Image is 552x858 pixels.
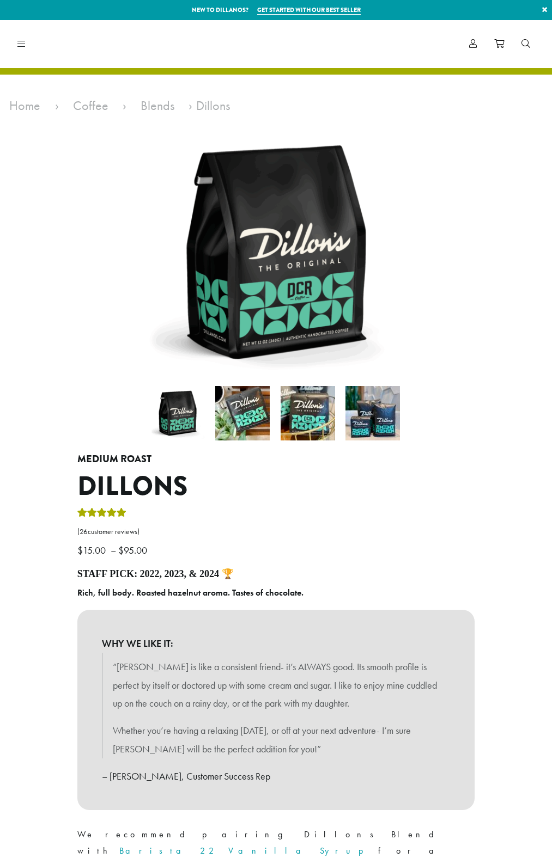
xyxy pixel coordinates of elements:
a: Coffee [71,101,110,113]
span: 95.00 [124,544,147,556]
span: Whether you’re having a relaxing [DATE], or off at your next adventure- I’m sure [PERSON_NAME] wi... [113,724,411,755]
img: Dillons - Image 3 [281,386,335,440]
span: – [PERSON_NAME], Customer Success Rep [102,770,270,782]
img: Dillons - Image 2 [215,386,270,440]
span: WHY WE LIKE IT: [102,637,173,649]
a: Search [513,35,539,53]
span: – [111,544,116,556]
a: Home [8,101,42,113]
span: New to Dillanos? [192,5,248,14]
span: 26 [80,527,88,536]
span: Dillons [77,467,187,505]
nav: Breadcrumb [8,101,544,114]
div: Rated 5.00 out of 5 [77,506,126,523]
span: › [123,97,126,114]
span: We recommend pairing Dillons Blend with [77,829,441,856]
span: ( [77,527,80,536]
img: Dillons [150,386,205,440]
span: Get started with our best seller [257,5,361,14]
span: Coffee [73,97,108,114]
span: › [189,97,192,114]
span: $ [77,544,83,556]
span: “[PERSON_NAME] is like a consistent friend- it’s ALWAYS good. Its smooth profile is perfect by it... [113,660,437,710]
span: Staff Pick: 2022, 2023, & 2024 🏆 [77,568,234,579]
a: Get started with our best seller [257,5,361,15]
span: Home [9,97,40,114]
span: $ [118,544,124,556]
a: (26customer reviews) [77,526,475,537]
span: 15.00 [83,544,106,556]
span: › [55,97,59,114]
span: Medium Roast [77,452,151,466]
span: customer reviews) [88,527,139,536]
img: Dillons - Image 4 [345,386,400,440]
span: Blends [141,97,174,114]
span: Rich, full body. Roasted hazelnut aroma. Tastes of chocolate. [77,587,304,598]
span: Dillons [196,97,230,114]
a: Barista 22 Vanilla Syrup [119,845,378,856]
a: Blends [139,101,176,113]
